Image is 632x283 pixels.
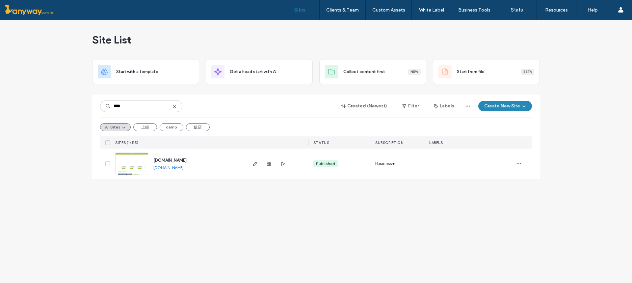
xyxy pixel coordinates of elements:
button: demo [160,123,183,131]
div: Published [316,161,335,167]
span: Collect content first [343,69,385,75]
button: Labels [428,101,460,111]
a: [DOMAIN_NAME] [153,158,187,163]
div: Collect content firstNew [319,60,426,84]
div: New [408,69,421,75]
span: STATUS [313,140,329,145]
a: [DOMAIN_NAME] [153,165,184,170]
span: Start from file [457,69,485,75]
button: Filter [396,101,425,111]
label: Help [588,7,598,13]
span: SUBSCRIPTION [375,140,403,145]
button: All Sites [100,123,131,131]
label: Business Tools [458,7,490,13]
span: Start with a template [116,69,158,75]
span: SITES (1/115) [115,140,139,145]
span: LABELS [429,140,443,145]
label: Clients & Team [326,7,359,13]
button: Created (Newest) [335,101,393,111]
span: Site List [92,33,131,46]
span: 幫助 [17,4,27,11]
label: Resources [545,7,568,13]
span: Business+ [375,160,395,167]
span: Get a head start with AI [230,69,276,75]
label: Custom Assets [372,7,405,13]
div: Get a head start with AI [206,60,313,84]
button: 上線 [133,123,157,131]
button: 飯店 [186,123,210,131]
button: Create New Site [478,101,532,111]
label: Sites [294,7,305,13]
div: Start from fileBeta [433,60,540,84]
label: Stats [511,7,523,13]
div: Start with a template [92,60,199,84]
div: Beta [521,69,534,75]
label: White Label [419,7,444,13]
